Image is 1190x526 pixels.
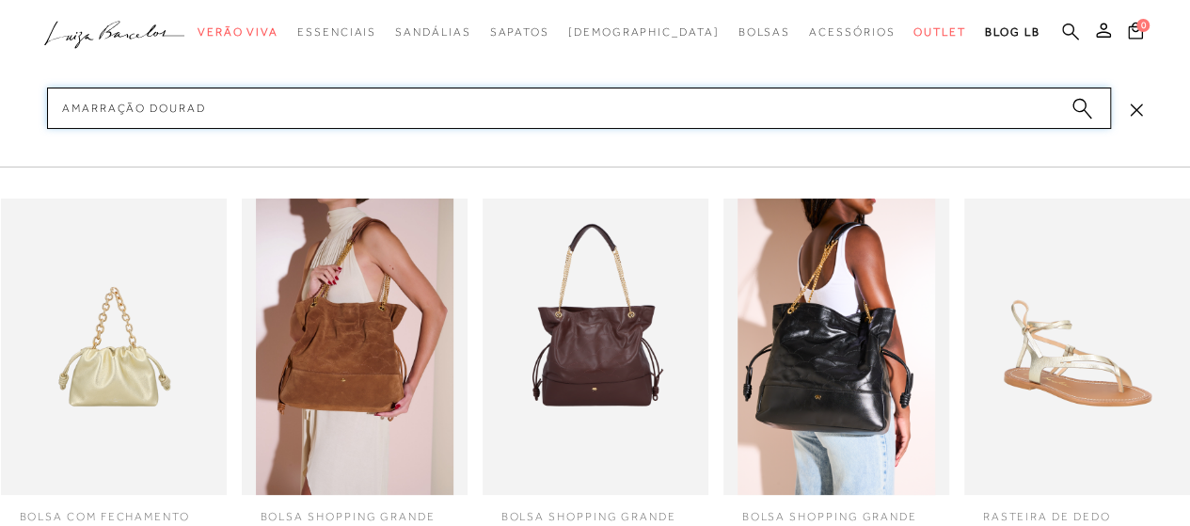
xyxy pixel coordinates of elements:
span: [DEMOGRAPHIC_DATA] [568,25,720,39]
span: Essenciais [297,25,376,39]
span: Sandálias [395,25,470,39]
img: RASTEIRA DE DEDO METALIZADA DOURADA COM AMARRAÇÃO [964,199,1190,495]
a: categoryNavScreenReaderText [489,15,548,50]
img: BOLSA SHOPPING GRANDE EM CAMURÇA CARAMELO COM ALÇAS DE CORRENTE E AMARRAÇÃO LATERAL [242,199,468,495]
a: categoryNavScreenReaderText [395,15,470,50]
a: noSubCategoriesText [568,15,720,50]
span: Verão Viva [198,25,278,39]
a: categoryNavScreenReaderText [198,15,278,50]
span: Acessórios [809,25,895,39]
span: Outlet [913,25,966,39]
a: categoryNavScreenReaderText [738,15,790,50]
input: Buscar. [47,88,1111,129]
span: Sapatos [489,25,548,39]
span: BLOG LB [985,25,1039,39]
button: 0 [1122,21,1149,46]
a: categoryNavScreenReaderText [297,15,376,50]
img: BOLSA COM FECHAMENTO POR NÓS E ALÇA DE CORRENTES EM COURO DOURADO PEQUENA [1,199,227,495]
a: categoryNavScreenReaderText [913,15,966,50]
a: categoryNavScreenReaderText [809,15,895,50]
img: BOLSA SHOPPING GRANDE EM COURO PRETO COM ALÇAS DE CORRENTE E AMARRAÇÃO LATERAL [723,199,949,495]
a: BLOG LB [985,15,1039,50]
span: Bolsas [738,25,790,39]
span: 0 [1136,19,1150,32]
img: BOLSA SHOPPING GRANDE EM COURO CAFÉ COM ALÇAS DE CORRENTE E AMARRAÇÃO LATERAL [483,199,708,495]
